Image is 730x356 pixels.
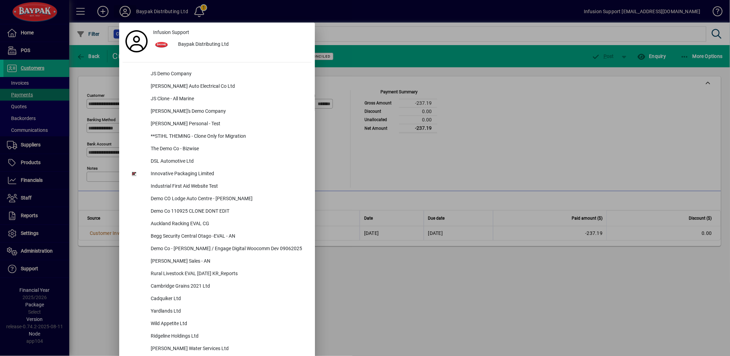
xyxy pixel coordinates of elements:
[123,280,311,293] button: Cambridge Grains 2021 Ltd
[123,205,311,218] button: Demo Co 110925 CLONE DONT EDIT
[150,39,311,51] button: Baypak Distributing Ltd
[153,29,189,36] span: Infusion Support
[145,318,311,330] div: Wild Appetite Ltd
[123,193,311,205] button: Demo CO Lodge Auto Centre - [PERSON_NAME]
[123,305,311,318] button: Yardlands Ltd
[145,255,311,268] div: [PERSON_NAME] Sales - AN
[145,118,311,130] div: [PERSON_NAME] Personal - Test
[123,230,311,243] button: Begg Security Central Otago -EVAL - AN
[123,268,311,280] button: Rural Livestock EVAL [DATE] KR_Reports
[123,218,311,230] button: Auckland Racking EVAL CG
[145,343,311,355] div: [PERSON_NAME] Water Services Ltd
[173,39,311,51] div: Baypak Distributing Ltd
[145,230,311,243] div: Begg Security Central Otago -EVAL - AN
[123,243,311,255] button: Demo Co - [PERSON_NAME] / Engage Digital Woocomm Dev 09062025
[123,330,311,343] button: Ridgeline Holdings Ltd
[123,80,311,93] button: [PERSON_NAME] Auto Electrical Co Ltd
[145,130,311,143] div: **STIHL THEMING - Clone Only for Migration
[123,168,311,180] button: Innovative Packaging Limited
[123,318,311,330] button: Wild Appetite Ltd
[123,155,311,168] button: DSL Automotive Ltd
[123,343,311,355] button: [PERSON_NAME] Water Services Ltd
[145,243,311,255] div: Demo Co - [PERSON_NAME] / Engage Digital Woocomm Dev 09062025
[145,218,311,230] div: Auckland Racking EVAL CG
[145,143,311,155] div: The Demo Co - Bizwise
[145,293,311,305] div: Cadquiker Ltd
[123,293,311,305] button: Cadquiker Ltd
[123,93,311,105] button: JS Clone - All Marine
[145,180,311,193] div: Industrial First Aid Website Test
[145,80,311,93] div: [PERSON_NAME] Auto Electrical Co Ltd
[145,155,311,168] div: DSL Automotive Ltd
[123,68,311,80] button: JS Demo Company
[123,143,311,155] button: The Demo Co - Bizwise
[145,168,311,180] div: Innovative Packaging Limited
[145,268,311,280] div: Rural Livestock EVAL [DATE] KR_Reports
[123,255,311,268] button: [PERSON_NAME] Sales - AN
[145,330,311,343] div: Ridgeline Holdings Ltd
[123,35,150,48] a: Profile
[145,105,311,118] div: [PERSON_NAME]'s Demo Company
[123,105,311,118] button: [PERSON_NAME]'s Demo Company
[123,130,311,143] button: **STIHL THEMING - Clone Only for Migration
[145,305,311,318] div: Yardlands Ltd
[150,26,311,39] a: Infusion Support
[145,205,311,218] div: Demo Co 110925 CLONE DONT EDIT
[145,93,311,105] div: JS Clone - All Marine
[145,193,311,205] div: Demo CO Lodge Auto Centre - [PERSON_NAME]
[123,118,311,130] button: [PERSON_NAME] Personal - Test
[123,180,311,193] button: Industrial First Aid Website Test
[145,68,311,80] div: JS Demo Company
[145,280,311,293] div: Cambridge Grains 2021 Ltd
